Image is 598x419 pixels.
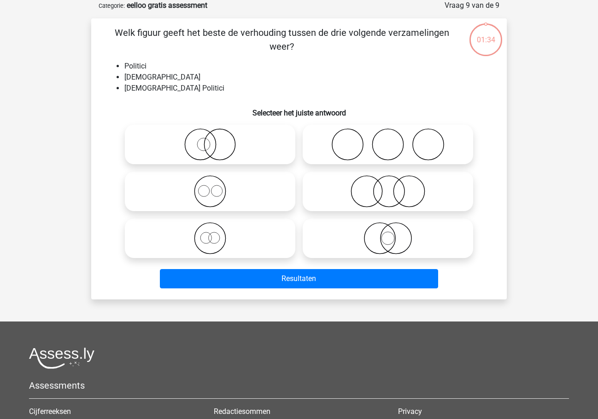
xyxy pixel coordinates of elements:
[398,407,422,416] a: Privacy
[214,407,270,416] a: Redactiesommen
[160,269,439,288] button: Resultaten
[124,83,492,94] li: [DEMOGRAPHIC_DATA] Politici
[99,2,125,9] small: Categorie:
[124,72,492,83] li: [DEMOGRAPHIC_DATA]
[106,26,457,53] p: Welk figuur geeft het beste de verhouding tussen de drie volgende verzamelingen weer?
[29,380,569,391] h5: Assessments
[106,101,492,117] h6: Selecteer het juiste antwoord
[124,61,492,72] li: Politici
[29,407,71,416] a: Cijferreeksen
[127,1,207,10] strong: eelloo gratis assessment
[469,23,503,46] div: 01:34
[29,347,94,369] img: Assessly logo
